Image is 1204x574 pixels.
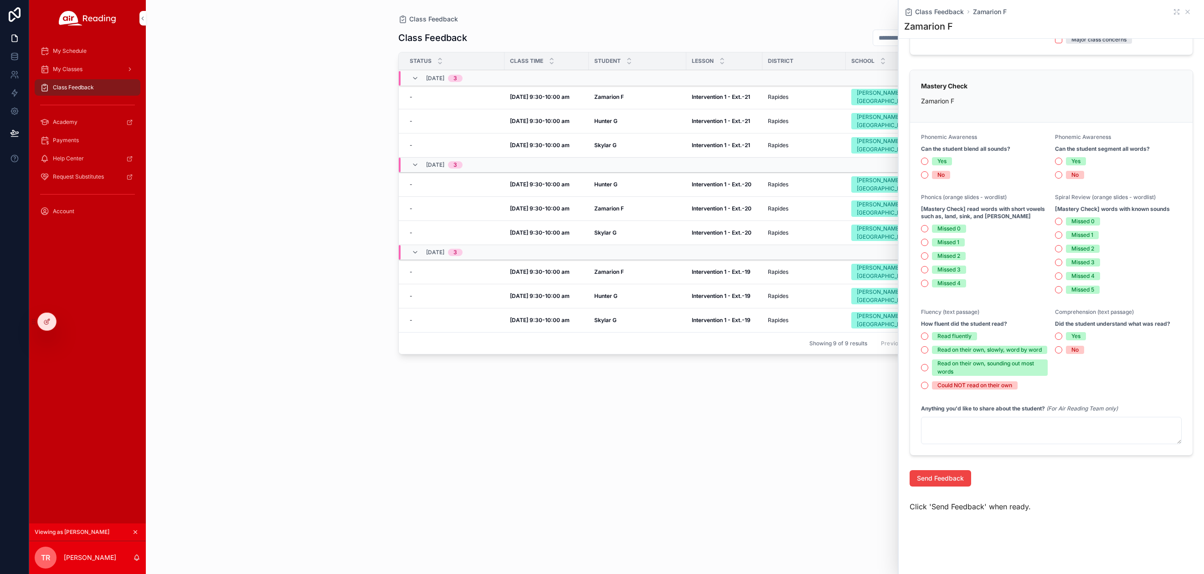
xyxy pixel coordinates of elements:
[904,7,964,16] a: Class Feedback
[921,405,1045,412] strong: Anything you'd like to share about the student?
[410,118,499,125] a: -
[59,11,116,26] img: App logo
[410,142,412,149] span: -
[594,292,681,300] a: Hunter G
[453,161,457,169] div: 3
[398,31,467,44] h1: Class Feedback
[510,142,570,149] strong: [DATE] 9:30-10:00 am
[594,205,681,212] a: Zamarion F
[1071,217,1095,225] div: Missed 0
[594,181,617,188] strong: Hunter G
[937,359,1042,376] div: Read on their own, sounding out most words
[510,317,570,323] strong: [DATE] 9:30-10:00 am
[426,75,444,82] span: [DATE]
[937,225,961,233] div: Missed 0
[410,268,412,276] span: -
[1071,245,1094,253] div: Missed 2
[692,93,757,101] a: Intervention 1 - Ext.-21
[510,118,583,125] a: [DATE] 9:30-10:00 am
[594,57,621,65] span: Student
[692,205,757,212] a: Intervention 1 - Ext.-20
[1055,308,1134,315] span: Comprehension (text passage)
[1071,231,1093,239] div: Missed 1
[857,312,947,328] div: [PERSON_NAME][GEOGRAPHIC_DATA]
[410,181,412,188] span: -
[768,268,840,276] a: Rapides
[768,205,840,212] a: Rapides
[921,320,1007,328] strong: How fluent did the student read?
[851,113,952,129] a: [PERSON_NAME][GEOGRAPHIC_DATA]
[410,268,499,276] a: -
[410,292,499,300] a: -
[510,205,570,212] strong: [DATE] 9:30-10:00 am
[510,317,583,324] a: [DATE] 9:30-10:00 am
[41,552,50,563] span: TR
[510,181,570,188] strong: [DATE] 9:30-10:00 am
[594,93,681,101] a: Zamarion F
[410,229,412,236] span: -
[453,249,457,256] div: 3
[53,137,79,144] span: Payments
[64,553,116,562] p: [PERSON_NAME]
[921,133,977,140] span: Phonemic Awareness
[851,137,952,154] a: [PERSON_NAME][GEOGRAPHIC_DATA]
[35,203,140,220] a: Account
[768,268,788,276] span: Rapides
[409,15,458,24] span: Class Feedback
[594,142,681,149] a: Skylar G
[768,292,788,300] span: Rapides
[1071,36,1127,44] div: Major class concerns
[53,47,87,55] span: My Schedule
[594,181,681,188] a: Hunter G
[937,252,960,260] div: Missed 2
[29,36,146,231] div: scrollable content
[1071,346,1079,354] div: No
[937,157,947,165] div: Yes
[910,501,1031,512] span: Click 'Send Feedback' when ready.
[35,79,140,96] a: Class Feedback
[768,93,840,101] a: Rapides
[692,229,757,236] a: Intervention 1 - Ext.-20
[594,317,681,324] a: Skylar G
[937,346,1042,354] div: Read on their own, slowly, word by word
[851,225,952,241] a: [PERSON_NAME][GEOGRAPHIC_DATA]
[410,118,412,125] span: -
[692,292,751,299] strong: Intervention 1 - Ext.-19
[453,75,457,82] div: 3
[410,317,412,324] span: -
[937,238,959,246] div: Missed 1
[35,61,140,77] a: My Classes
[768,205,788,212] span: Rapides
[510,292,570,299] strong: [DATE] 9:30-10:00 am
[768,142,840,149] a: Rapides
[857,288,947,304] div: [PERSON_NAME][GEOGRAPHIC_DATA]
[1046,405,1118,412] em: (For Air Reading Team only)
[921,82,967,90] strong: Mastery Check
[1055,320,1170,328] strong: Did the student understand what was read?
[53,173,104,180] span: Request Substitutes
[768,181,788,188] span: Rapides
[768,292,840,300] a: Rapides
[410,181,499,188] a: -
[594,229,681,236] a: Skylar G
[692,268,757,276] a: Intervention 1 - Ext.-19
[692,205,751,212] strong: Intervention 1 - Ext.-20
[35,43,140,59] a: My Schedule
[851,288,952,304] a: [PERSON_NAME][GEOGRAPHIC_DATA]
[921,194,1007,200] span: Phonics (orange slides - wordlist)
[510,118,570,124] strong: [DATE] 9:30-10:00 am
[410,292,412,300] span: -
[768,317,788,324] span: Rapides
[692,118,757,125] a: Intervention 1 - Ext.-21
[53,208,74,215] span: Account
[53,66,82,73] span: My Classes
[857,176,947,193] div: [PERSON_NAME][GEOGRAPHIC_DATA]
[973,7,1007,16] a: Zamarion F
[937,381,1012,389] div: Could NOT read on their own
[426,161,444,169] span: [DATE]
[510,229,583,236] a: [DATE] 9:30-10:00 am
[1055,145,1150,153] strong: Can the student segment all words?
[937,332,972,340] div: Read fluently
[510,292,583,300] a: [DATE] 9:30-10:00 am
